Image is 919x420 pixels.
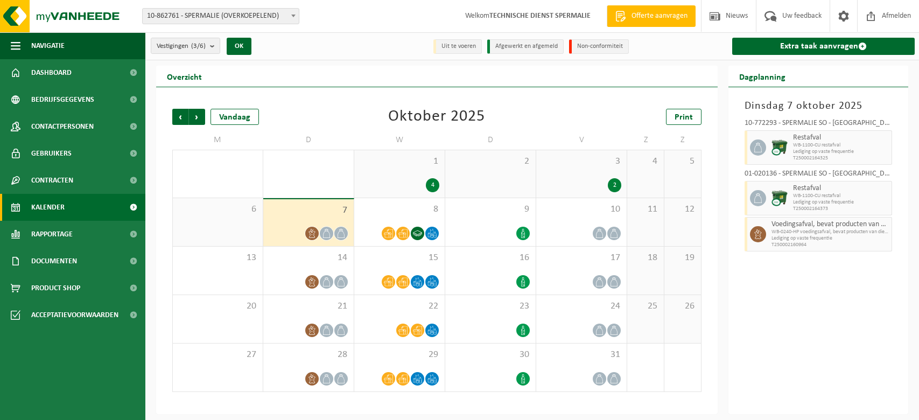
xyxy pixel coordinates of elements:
span: Print [675,113,693,122]
li: Non-conformiteit [569,39,629,54]
td: M [172,130,263,150]
count: (3/6) [191,43,206,50]
button: Vestigingen(3/6) [151,38,220,54]
span: 22 [360,300,439,312]
span: Voedingsafval, bevat producten van dierlijke oorsprong, onverpakt, categorie 3 [771,220,889,229]
div: 10-772293 - SPERMALIE SO - [GEOGRAPHIC_DATA] [745,120,892,130]
span: 11 [633,204,658,215]
span: 15 [360,252,439,264]
td: Z [664,130,701,150]
span: Dashboard [31,59,72,86]
a: Extra taak aanvragen [732,38,915,55]
span: 18 [633,252,658,264]
span: 31 [542,349,621,361]
span: 10-862761 - SPERMALIE (OVERKOEPELEND) [142,8,299,24]
span: 5 [670,156,696,167]
span: Volgende [189,109,205,125]
span: 26 [670,300,696,312]
span: 21 [269,300,348,312]
a: Offerte aanvragen [607,5,696,27]
span: 27 [178,349,257,361]
strong: TECHNISCHE DIENST SPERMALIE [489,12,591,20]
span: 2 [451,156,530,167]
img: WB-1100-CU [771,190,788,206]
span: T250002164373 [793,206,889,212]
h2: Dagplanning [728,66,796,87]
span: Restafval [793,184,889,193]
span: Navigatie [31,32,65,59]
span: 20 [178,300,257,312]
span: Bedrijfsgegevens [31,86,94,113]
td: D [445,130,536,150]
span: Documenten [31,248,77,275]
span: WB-1100-CU restafval [793,142,889,149]
span: WB-0240-HP voedingsafval, bevat producten van dierlijke oors [771,229,889,235]
li: Afgewerkt en afgemeld [487,39,564,54]
span: 17 [542,252,621,264]
span: 29 [360,349,439,361]
span: WB-1100-CU restafval [793,193,889,199]
div: 4 [426,178,439,192]
div: Vandaag [211,109,259,125]
a: Print [666,109,701,125]
td: V [536,130,627,150]
span: 25 [633,300,658,312]
span: 30 [451,349,530,361]
span: 24 [542,300,621,312]
span: 4 [633,156,658,167]
span: Product Shop [31,275,80,302]
span: 14 [269,252,348,264]
td: W [354,130,445,150]
span: 19 [670,252,696,264]
li: Uit te voeren [433,39,482,54]
span: Lediging op vaste frequentie [793,199,889,206]
span: Kalender [31,194,65,221]
span: 28 [269,349,348,361]
span: 10-862761 - SPERMALIE (OVERKOEPELEND) [143,9,299,24]
span: 6 [178,204,257,215]
span: 12 [670,204,696,215]
button: OK [227,38,251,55]
h3: Dinsdag 7 oktober 2025 [745,98,892,114]
span: Restafval [793,134,889,142]
h2: Overzicht [156,66,213,87]
img: WB-1100-CU [771,139,788,156]
span: Gebruikers [31,140,72,167]
span: Acceptatievoorwaarden [31,302,118,328]
span: Vestigingen [157,38,206,54]
span: T250002164325 [793,155,889,162]
span: 10 [542,204,621,215]
span: Offerte aanvragen [629,11,690,22]
span: 16 [451,252,530,264]
span: 1 [360,156,439,167]
span: Lediging op vaste frequentie [793,149,889,155]
span: T250002160964 [771,242,889,248]
td: Z [627,130,664,150]
span: 13 [178,252,257,264]
div: 2 [608,178,621,192]
span: Contactpersonen [31,113,94,140]
span: 3 [542,156,621,167]
div: Oktober 2025 [388,109,485,125]
span: Vorige [172,109,188,125]
div: 01-020136 - SPERMALIE SO - [GEOGRAPHIC_DATA] [745,170,892,181]
span: 9 [451,204,530,215]
span: Lediging op vaste frequentie [771,235,889,242]
span: Rapportage [31,221,73,248]
span: Contracten [31,167,73,194]
td: D [263,130,354,150]
span: 23 [451,300,530,312]
span: 8 [360,204,439,215]
span: 7 [269,205,348,216]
